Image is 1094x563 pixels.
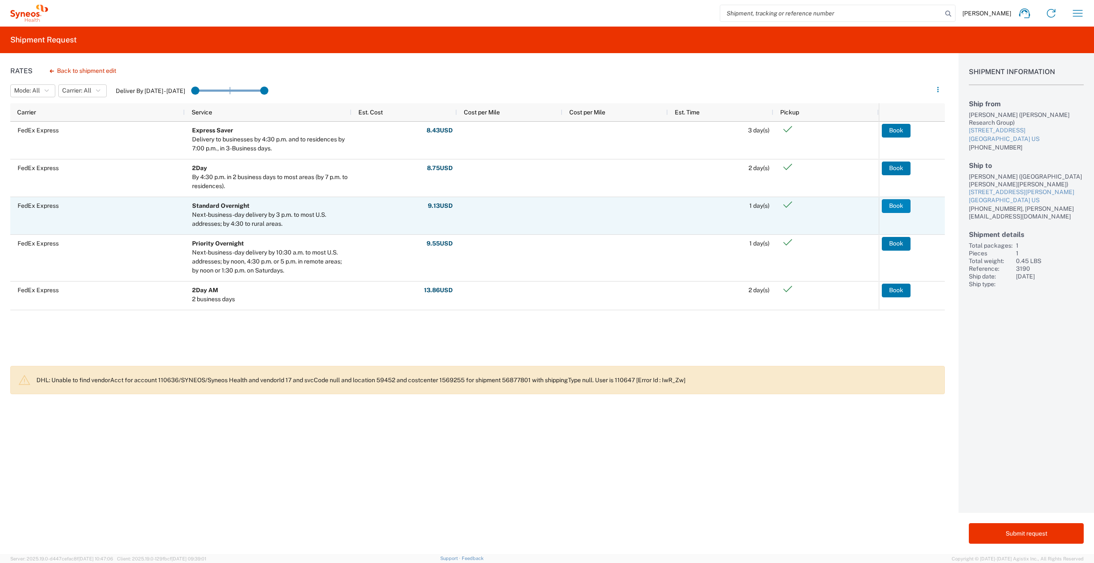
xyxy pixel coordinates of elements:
span: Server: 2025.19.0-d447cefac8f [10,556,113,561]
div: Ship type: [969,280,1013,288]
span: Copyright © [DATE]-[DATE] Agistix Inc., All Rights Reserved [952,555,1084,563]
strong: 8.43 USD [427,126,453,135]
div: 3190 [1016,265,1084,273]
div: [PERSON_NAME] ([GEOGRAPHIC_DATA][PERSON_NAME][PERSON_NAME]) [969,173,1084,188]
h1: Shipment Information [969,68,1084,85]
strong: 9.55 USD [427,240,453,248]
b: Priority Overnight [192,240,244,247]
h2: Ship from [969,100,1084,108]
button: Book [882,124,911,138]
p: DHL: Unable to find vendorAcct for account 110636/SYNEOS/Syneos Health and vendorId 17 and svcCod... [36,376,938,384]
button: Back to shipment edit [43,63,123,78]
button: Book [882,199,911,213]
button: 13.86USD [424,284,453,297]
div: [PHONE_NUMBER], [PERSON_NAME][EMAIL_ADDRESS][DOMAIN_NAME] [969,205,1084,220]
div: [GEOGRAPHIC_DATA] US [969,135,1084,144]
span: [DATE] 10:47:06 [78,556,113,561]
h2: Shipment details [969,231,1084,239]
span: Mode: All [14,87,40,95]
strong: 8.75 USD [427,164,453,172]
button: 9.55USD [426,237,453,251]
h2: Ship to [969,162,1084,170]
div: By 4:30 p.m. in 2 business days to most areas (by 7 p.m. to residences). [192,173,348,191]
a: Support [440,556,462,561]
strong: 13.86 USD [424,286,453,294]
div: 1 [1016,249,1084,257]
span: Cost per Mile [464,109,500,116]
span: Pickup [780,109,799,116]
span: Service [192,109,212,116]
b: Express Saver [192,127,233,134]
div: [PERSON_NAME] ([PERSON_NAME] Research Group) [969,111,1084,126]
span: Cost per Mile [569,109,605,116]
span: [PERSON_NAME] [962,9,1011,17]
div: [STREET_ADDRESS][PERSON_NAME] [969,188,1084,197]
div: 2 business days [192,295,235,304]
input: Shipment, tracking or reference number [720,5,942,21]
span: 2 day(s) [748,165,769,171]
div: Pieces [969,249,1013,257]
h1: Rates [10,67,33,75]
span: 3 day(s) [748,127,769,134]
div: [DATE] [1016,273,1084,280]
span: FedEx Express [18,127,59,134]
div: [PHONE_NUMBER] [969,144,1084,151]
div: [GEOGRAPHIC_DATA] US [969,196,1084,205]
div: 1 [1016,242,1084,249]
span: FedEx Express [18,240,59,247]
button: 8.75USD [427,162,453,175]
div: Next-business-day delivery by 3 p.m. to most U.S. addresses; by 4:30 to rural areas. [192,210,348,228]
button: Book [882,284,911,297]
span: 1 day(s) [749,202,769,209]
span: Est. Time [675,109,700,116]
b: 2Day AM [192,287,218,293]
div: Reference: [969,265,1013,273]
span: 1 day(s) [749,240,769,247]
span: Carrier [17,109,36,116]
span: FedEx Express [18,165,59,171]
div: 0.45 LBS [1016,257,1084,265]
div: Delivery to businesses by 4:30 p.m. and to residences by 7:00 p.m., in 3-Business days. [192,135,348,153]
button: Book [882,162,911,175]
button: Carrier: All [58,84,107,97]
span: FedEx Express [18,202,59,209]
label: Deliver By [DATE] - [DATE] [116,87,185,95]
span: Carrier: All [62,87,91,95]
div: Ship date: [969,273,1013,280]
span: 2 day(s) [748,287,769,293]
button: Book [882,237,911,251]
span: Client: 2025.19.0-129fbcf [117,556,206,561]
span: FedEx Express [18,287,59,293]
div: [STREET_ADDRESS] [969,126,1084,135]
div: Total weight: [969,257,1013,265]
button: 9.13USD [427,199,453,213]
a: [STREET_ADDRESS][GEOGRAPHIC_DATA] US [969,126,1084,143]
b: Standard Overnight [192,202,249,209]
button: 8.43USD [426,124,453,138]
span: Est. Cost [358,109,383,116]
h2: Shipment Request [10,35,77,45]
div: Total packages: [969,242,1013,249]
button: Mode: All [10,84,55,97]
a: [STREET_ADDRESS][PERSON_NAME][GEOGRAPHIC_DATA] US [969,188,1084,205]
div: Next-business-day delivery by 10:30 a.m. to most U.S. addresses; by noon, 4:30 p.m. or 5 p.m. in ... [192,248,348,275]
b: 2Day [192,165,207,171]
a: Feedback [462,556,484,561]
span: [DATE] 09:39:01 [171,556,206,561]
button: Submit request [969,523,1084,544]
strong: 9.13 USD [428,202,453,210]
